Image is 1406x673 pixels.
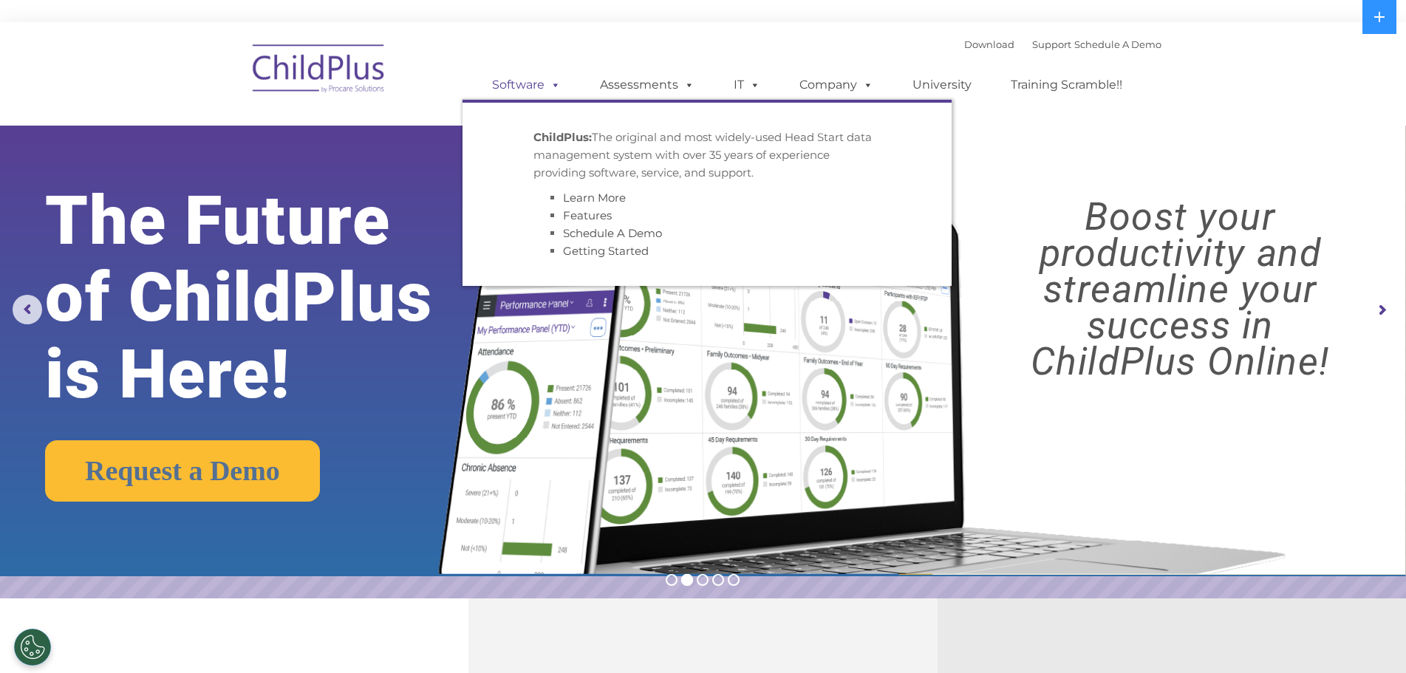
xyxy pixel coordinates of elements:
[45,182,494,413] rs-layer: The Future of ChildPlus is Here!
[785,70,888,100] a: Company
[1032,38,1071,50] a: Support
[533,130,592,144] strong: ChildPlus:
[563,244,649,258] a: Getting Started
[563,208,612,222] a: Features
[563,191,626,205] a: Learn More
[585,70,709,100] a: Assessments
[996,70,1137,100] a: Training Scramble!!
[964,38,1161,50] font: |
[964,38,1014,50] a: Download
[14,629,51,666] button: Cookies Settings
[205,158,268,169] span: Phone number
[533,129,881,182] p: The original and most widely-used Head Start data management system with over 35 years of experie...
[719,70,775,100] a: IT
[245,34,393,108] img: ChildPlus by Procare Solutions
[1074,38,1161,50] a: Schedule A Demo
[477,70,576,100] a: Software
[45,440,320,502] a: Request a Demo
[205,98,250,109] span: Last name
[972,199,1389,380] rs-layer: Boost your productivity and streamline your success in ChildPlus Online!
[898,70,986,100] a: University
[563,226,662,240] a: Schedule A Demo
